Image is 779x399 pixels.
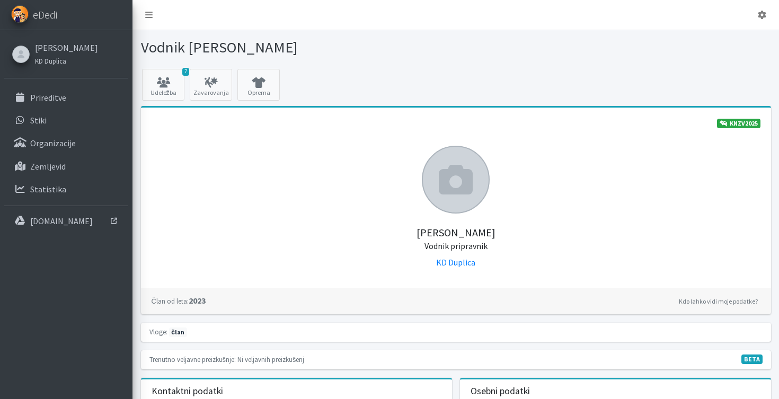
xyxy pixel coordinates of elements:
[35,41,98,54] a: [PERSON_NAME]
[35,57,66,65] small: KD Duplica
[4,156,128,177] a: Zemljevid
[169,327,187,337] span: član
[4,110,128,131] a: Stiki
[190,69,232,101] a: Zavarovanja
[717,119,760,128] a: KNZV2025
[30,184,66,194] p: Statistika
[436,257,475,268] a: KD Duplica
[141,38,452,57] h1: Vodnik [PERSON_NAME]
[142,69,184,101] a: 7 Udeležba
[4,179,128,200] a: Statistika
[741,354,763,364] span: V fazi razvoja
[30,161,66,172] p: Zemljevid
[237,355,304,363] small: Ni veljavnih preizkušenj
[30,216,93,226] p: [DOMAIN_NAME]
[4,132,128,154] a: Organizacije
[152,295,206,306] strong: 2023
[30,115,47,126] p: Stiki
[424,241,488,251] small: Vodnik pripravnik
[152,386,223,397] h3: Kontaktni podatki
[152,297,189,305] small: Član od leta:
[149,327,167,336] small: Vloge:
[149,355,236,363] small: Trenutno veljavne preizkušnje:
[152,214,760,252] h5: [PERSON_NAME]
[35,54,98,67] a: KD Duplica
[237,69,280,101] a: Oprema
[30,92,66,103] p: Prireditve
[30,138,76,148] p: Organizacije
[182,68,189,76] span: 7
[471,386,530,397] h3: Osebni podatki
[33,7,57,23] span: eDedi
[11,5,29,23] img: eDedi
[676,295,760,308] a: Kdo lahko vidi moje podatke?
[4,210,128,232] a: [DOMAIN_NAME]
[4,87,128,108] a: Prireditve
